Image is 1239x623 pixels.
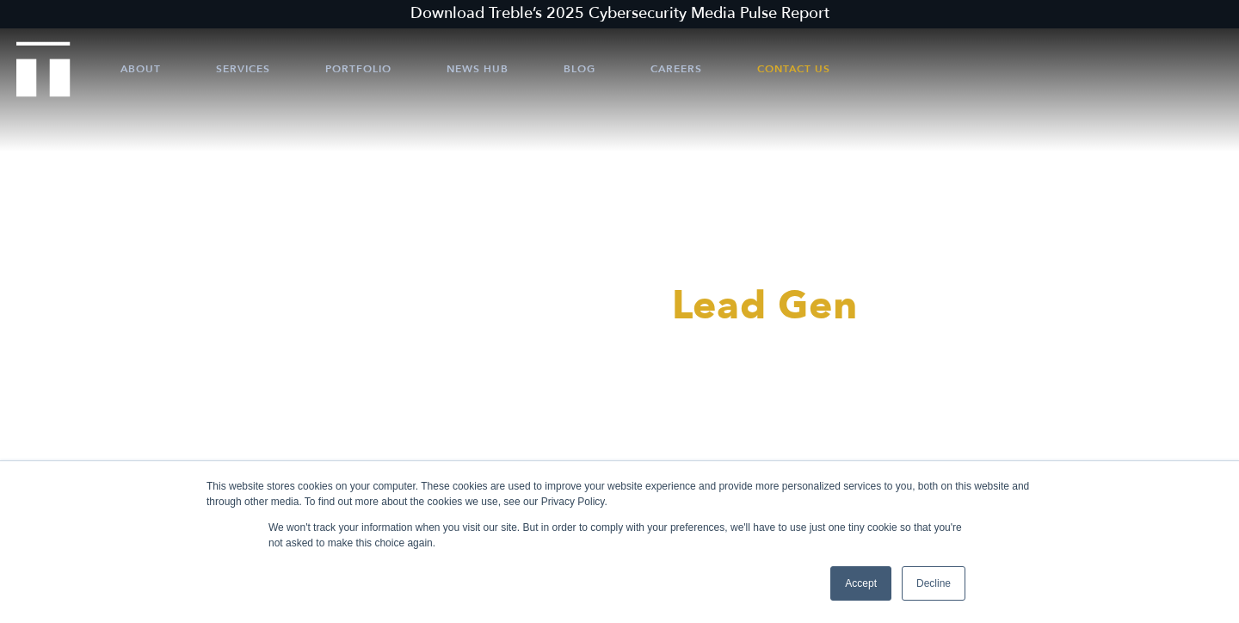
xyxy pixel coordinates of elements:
[268,520,971,551] p: We won't track your information when you visit our site. But in order to comply with your prefere...
[16,41,71,96] img: Treble logo
[447,43,509,95] a: News Hub
[120,43,161,95] a: About
[830,566,891,601] a: Accept
[902,566,965,601] a: Decline
[564,43,595,95] a: Blog
[757,43,830,95] a: Contact Us
[206,478,1032,509] div: This website stores cookies on your computer. These cookies are used to improve your website expe...
[325,43,391,95] a: Portfolio
[216,43,270,95] a: Services
[650,43,702,95] a: Careers
[672,279,858,333] span: Lead Gen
